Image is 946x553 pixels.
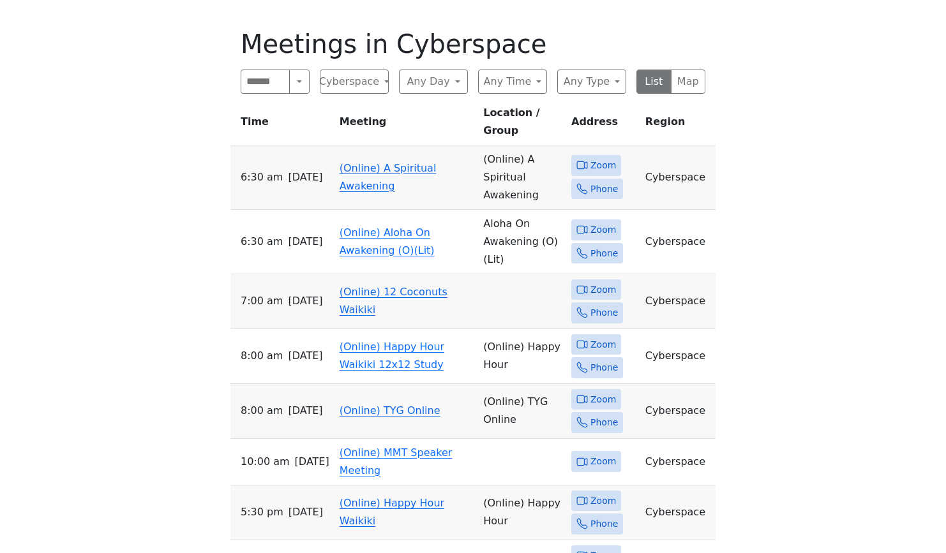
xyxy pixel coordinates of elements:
td: (Online) Happy Hour [478,329,566,384]
button: List [636,70,672,94]
span: 8:00 AM [241,402,283,420]
td: Cyberspace [640,384,716,439]
span: [DATE] [288,402,322,420]
td: Cyberspace [640,145,716,210]
span: Zoom [590,158,616,173]
span: 10:00 AM [241,453,290,471]
button: Any Day [399,70,468,94]
th: Meeting [334,104,479,145]
a: (Online) Happy Hour Waikiki 12x12 Study [340,341,444,371]
span: Zoom [590,222,616,238]
span: Zoom [590,282,616,298]
span: Zoom [590,337,616,353]
span: [DATE] [289,503,323,521]
span: Phone [590,181,618,197]
span: [DATE] [288,168,322,186]
td: Cyberspace [640,329,716,384]
td: Cyberspace [640,439,716,485]
button: Map [671,70,706,94]
span: Zoom [590,453,616,469]
span: 5:30 PM [241,503,283,521]
button: Search [289,70,310,94]
button: Cyberspace [320,70,389,94]
td: Cyberspace [640,485,716,540]
span: Phone [590,305,618,321]
a: (Online) Aloha On Awakening (O)(Lit) [340,226,435,256]
button: Any Time [478,70,547,94]
td: Cyberspace [640,274,716,329]
a: (Online) MMT Speaker Meeting [340,446,453,476]
a: (Online) TYG Online [340,404,440,417]
span: Phone [590,415,618,431]
span: Phone [590,516,618,532]
span: 8:00 AM [241,347,283,365]
button: Any Type [557,70,626,94]
span: Phone [590,246,618,262]
th: Address [566,104,640,145]
td: Aloha On Awakening (O) (Lit) [478,210,566,274]
span: 6:30 AM [241,233,283,251]
a: (Online) 12 Coconuts Waikiki [340,286,447,316]
a: (Online) Happy Hour Waikiki [340,497,444,527]
th: Region [640,104,716,145]
th: Location / Group [478,104,566,145]
td: Cyberspace [640,210,716,274]
span: Phone [590,360,618,376]
span: 7:00 AM [241,292,283,310]
td: (Online) TYG Online [478,384,566,439]
td: (Online) Happy Hour [478,485,566,540]
h1: Meetings in Cyberspace [241,29,705,59]
span: 6:30 AM [241,168,283,186]
span: Zoom [590,493,616,509]
a: (Online) A Spiritual Awakening [340,162,437,192]
span: [DATE] [288,347,322,365]
span: [DATE] [288,292,322,310]
span: [DATE] [295,453,329,471]
input: Search [241,70,290,94]
span: [DATE] [288,233,322,251]
td: (Online) A Spiritual Awakening [478,145,566,210]
th: Time [230,104,334,145]
span: Zoom [590,392,616,408]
